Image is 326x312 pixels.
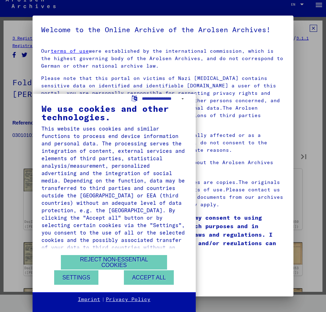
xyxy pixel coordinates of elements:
[124,270,174,285] button: Accept all
[41,104,187,121] div: We use cookies and other technologies.
[78,296,100,303] a: Imprint
[41,125,187,259] div: This website uses cookies and similar functions to process end device information and personal da...
[106,296,150,303] a: Privacy Policy
[61,255,167,270] button: Reject non-essential cookies
[54,270,98,285] button: Settings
